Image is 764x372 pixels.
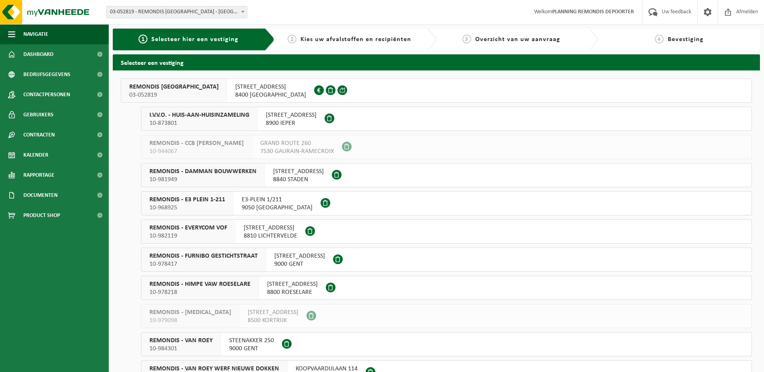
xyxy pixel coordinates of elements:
button: REMONDIS - DAMMAN BOUWWERKEN 10-981949 [STREET_ADDRESS]8840 STADEN [141,163,752,187]
span: REMONDIS - EVERYCOM VOF [149,224,227,232]
span: 8810 LICHTERVELDE [244,232,297,240]
span: Documenten [23,185,58,205]
span: REMONDIS - FURNIBO GESTICHTSTRAAT [149,252,258,260]
button: REMONDIS - FURNIBO GESTICHTSTRAAT 10-978417 [STREET_ADDRESS]9000 GENT [141,248,752,272]
button: I.V.V.O. - HUIS-AAN-HUISINZAMELING 10-873801 [STREET_ADDRESS]8900 IEPER [141,107,752,131]
span: [STREET_ADDRESS] [244,224,297,232]
span: REMONDIS [GEOGRAPHIC_DATA] [129,83,219,91]
span: 10-944067 [149,147,244,155]
span: Kalender [23,145,48,165]
span: 03-052819 - REMONDIS WEST-VLAANDEREN - OOSTENDE [106,6,247,18]
span: I.V.V.O. - HUIS-AAN-HUISINZAMELING [149,111,249,119]
span: Gebruikers [23,105,54,125]
span: 10-873801 [149,119,249,127]
button: REMONDIS [GEOGRAPHIC_DATA] 03-052819 [STREET_ADDRESS]8400 [GEOGRAPHIC_DATA] [121,79,752,103]
span: [STREET_ADDRESS] [235,83,306,91]
span: Product Shop [23,205,60,225]
span: 03-052819 - REMONDIS WEST-VLAANDEREN - OOSTENDE [107,6,247,18]
span: [STREET_ADDRESS] [248,308,298,316]
span: 8840 STADEN [273,176,324,184]
span: REMONDIS - VAN ROEY [149,337,213,345]
span: 10-981949 [149,176,257,184]
span: 10-979098 [149,316,231,324]
span: REMONDIS - HIMPE VAW ROESELARE [149,280,251,288]
span: [STREET_ADDRESS] [266,111,317,119]
span: GRAND ROUTE 260 [260,139,334,147]
button: REMONDIS - HIMPE VAW ROESELARE 10-978218 [STREET_ADDRESS]8800 ROESELARE [141,276,752,300]
span: Dashboard [23,44,54,64]
span: [STREET_ADDRESS] [274,252,325,260]
span: 9050 [GEOGRAPHIC_DATA] [242,204,313,212]
span: Rapportage [23,165,54,185]
span: Bevestiging [668,36,704,43]
span: 4 [655,35,664,43]
span: REMONDIS - DAMMAN BOUWWERKEN [149,167,257,176]
span: Navigatie [23,24,48,44]
span: [STREET_ADDRESS] [267,280,318,288]
span: 10-978218 [149,288,251,296]
span: Contracten [23,125,55,145]
span: Bedrijfsgegevens [23,64,70,85]
span: 10-982119 [149,232,227,240]
span: 10-984301 [149,345,213,353]
button: REMONDIS - VAN ROEY 10-984301 STEENAKKER 2509000 GENT [141,332,752,356]
span: 8400 [GEOGRAPHIC_DATA] [235,91,306,99]
span: 8800 ROESELARE [267,288,318,296]
span: REMONDIS - CCB [PERSON_NAME] [149,139,244,147]
span: 9000 GENT [229,345,274,353]
span: Kies uw afvalstoffen en recipiënten [300,36,411,43]
span: 10-968925 [149,204,225,212]
span: [STREET_ADDRESS] [273,167,324,176]
span: 10-978417 [149,260,258,268]
span: 2 [288,35,296,43]
span: 1 [139,35,147,43]
span: 3 [462,35,471,43]
span: 7530 GAURAIN-RAMECROIX [260,147,334,155]
button: REMONDIS - EVERYCOM VOF 10-982119 [STREET_ADDRESS]8810 LICHTERVELDE [141,219,752,244]
span: E3-PLEIN 1/211 [242,196,313,204]
span: 8500 KORTRIJK [248,316,298,324]
span: 03-052819 [129,91,219,99]
span: Selecteer hier een vestiging [151,36,238,43]
span: REMONDIS - E3 PLEIN 1-211 [149,196,225,204]
span: 9000 GENT [274,260,325,268]
h2: Selecteer een vestiging [113,54,760,70]
span: REMONDIS - [MEDICAL_DATA] [149,308,231,316]
span: 8900 IEPER [266,119,317,127]
span: Contactpersonen [23,85,70,105]
span: Overzicht van uw aanvraag [475,36,560,43]
strong: PLANNING REMONDIS DEPOORTER [552,9,634,15]
span: STEENAKKER 250 [229,337,274,345]
button: REMONDIS - E3 PLEIN 1-211 10-968925 E3-PLEIN 1/2119050 [GEOGRAPHIC_DATA] [141,191,752,215]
